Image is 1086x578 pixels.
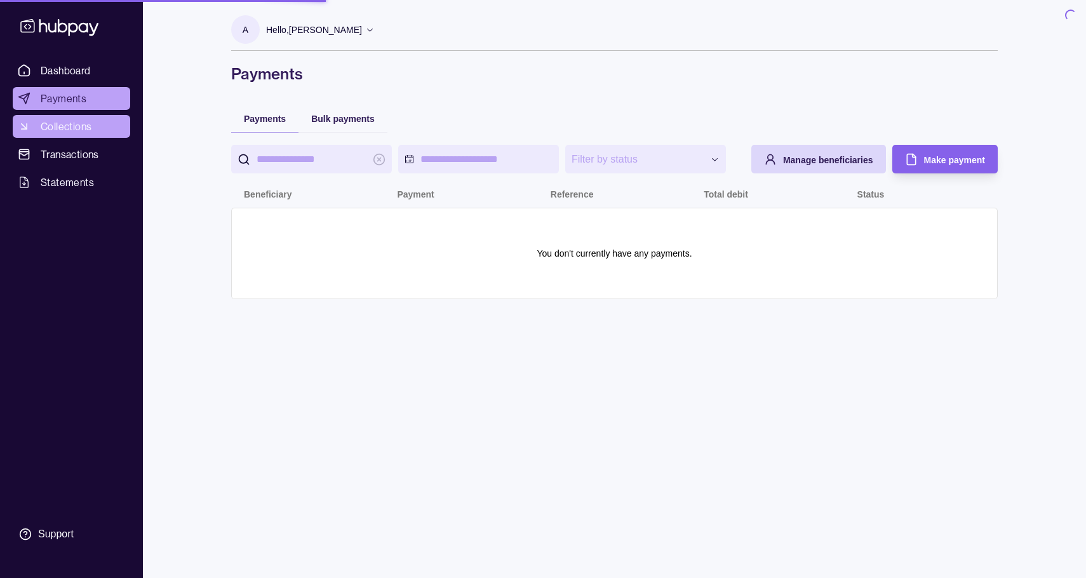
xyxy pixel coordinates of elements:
p: Payment [397,189,434,199]
span: Statements [41,175,94,190]
button: Manage beneficiaries [751,145,886,173]
p: Total debit [704,189,748,199]
p: A [243,23,248,37]
p: Hello, [PERSON_NAME] [266,23,362,37]
input: search [257,145,366,173]
a: Dashboard [13,59,130,82]
span: Manage beneficiaries [783,155,873,165]
a: Payments [13,87,130,110]
span: Collections [41,119,91,134]
p: You don't currently have any payments. [537,246,692,260]
a: Support [13,521,130,548]
span: Make payment [924,155,985,165]
p: Reference [551,189,594,199]
span: Bulk payments [311,114,375,124]
button: Make payment [892,145,998,173]
a: Statements [13,171,130,194]
span: Payments [244,114,286,124]
span: Payments [41,91,86,106]
a: Transactions [13,143,130,166]
p: Beneficiary [244,189,292,199]
span: Dashboard [41,63,91,78]
h1: Payments [231,64,998,84]
p: Status [857,189,885,199]
a: Collections [13,115,130,138]
div: Support [38,527,74,541]
span: Transactions [41,147,99,162]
